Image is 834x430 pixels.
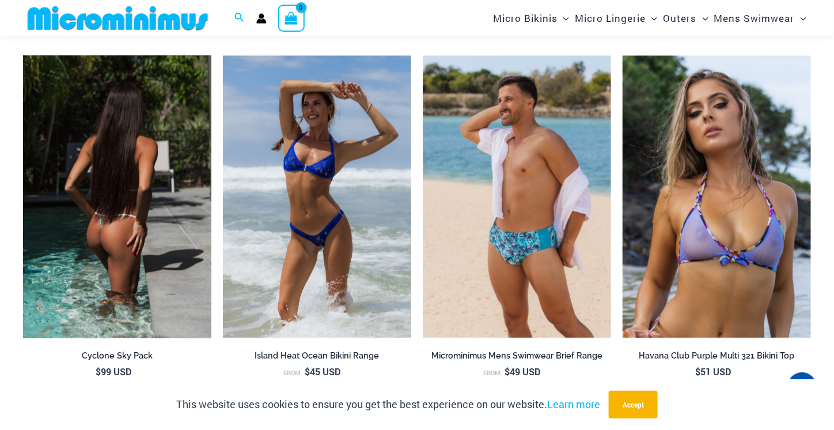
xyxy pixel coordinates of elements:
[488,2,811,35] nav: Site Navigation
[490,3,572,33] a: Micro BikinisMenu ToggleMenu Toggle
[547,397,600,411] a: Learn more
[572,3,660,33] a: Micro LingerieMenu ToggleMenu Toggle
[493,3,558,33] span: Micro Bikinis
[575,3,646,33] span: Micro Lingerie
[23,5,213,31] img: MM SHOP LOGO FLAT
[609,391,658,418] button: Accept
[714,3,795,33] span: Mens Swimwear
[23,55,211,338] img: Cyclone Sky 318 Top 4275 Bottom 05
[223,350,411,365] a: Island Heat Ocean Bikini Range
[423,55,611,338] img: Hamilton Blue Multi 006 Brief 01
[423,55,611,338] a: Hamilton Blue Multi 006 Brief 01Hamilton Blue Multi 006 Brief 03Hamilton Blue Multi 006 Brief 03
[305,365,310,378] span: $
[423,350,611,365] a: Microminimus Mens Swimwear Brief Range
[661,3,711,33] a: OutersMenu ToggleMenu Toggle
[278,5,305,31] a: View Shopping Cart, empty
[623,350,811,365] a: Havana Club Purple Multi 321 Bikini Top
[283,369,302,377] span: From:
[23,350,211,365] a: Cyclone Sky Pack
[223,350,411,361] h2: Island Heat Ocean Bikini Range
[505,365,540,378] bdi: 49 USD
[795,3,806,33] span: Menu Toggle
[176,396,600,413] p: This website uses cookies to ensure you get the best experience on our website.
[234,11,245,26] a: Search icon link
[695,365,700,378] span: $
[697,3,708,33] span: Menu Toggle
[623,55,811,338] img: Havana Club Purple Multi 321 Top 01
[623,350,811,361] h2: Havana Club Purple Multi 321 Bikini Top
[505,365,510,378] span: $
[223,55,411,338] a: Island Heat Ocean 359 Top 439 Bottom 01Island Heat Ocean 359 Top 439 Bottom 04Island Heat Ocean 3...
[305,365,340,378] bdi: 45 USD
[223,55,411,338] img: Island Heat Ocean 359 Top 439 Bottom 01
[664,3,697,33] span: Outers
[256,13,267,24] a: Account icon link
[695,365,731,378] bdi: 51 USD
[96,365,101,378] span: $
[711,3,809,33] a: Mens SwimwearMenu ToggleMenu Toggle
[423,350,611,361] h2: Microminimus Mens Swimwear Brief Range
[623,55,811,338] a: Havana Club Purple Multi 321 Top 01Havana Club Purple Multi 321 Top 451 Bottom 03Havana Club Purp...
[646,3,657,33] span: Menu Toggle
[483,369,502,377] span: From:
[23,350,211,361] h2: Cyclone Sky Pack
[558,3,569,33] span: Menu Toggle
[96,365,131,378] bdi: 99 USD
[23,55,211,338] a: Cyclone Sky 318 Top 4275 Bottom 04Cyclone Sky 318 Top 4275 Bottom 05Cyclone Sky 318 Top 4275 Bott...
